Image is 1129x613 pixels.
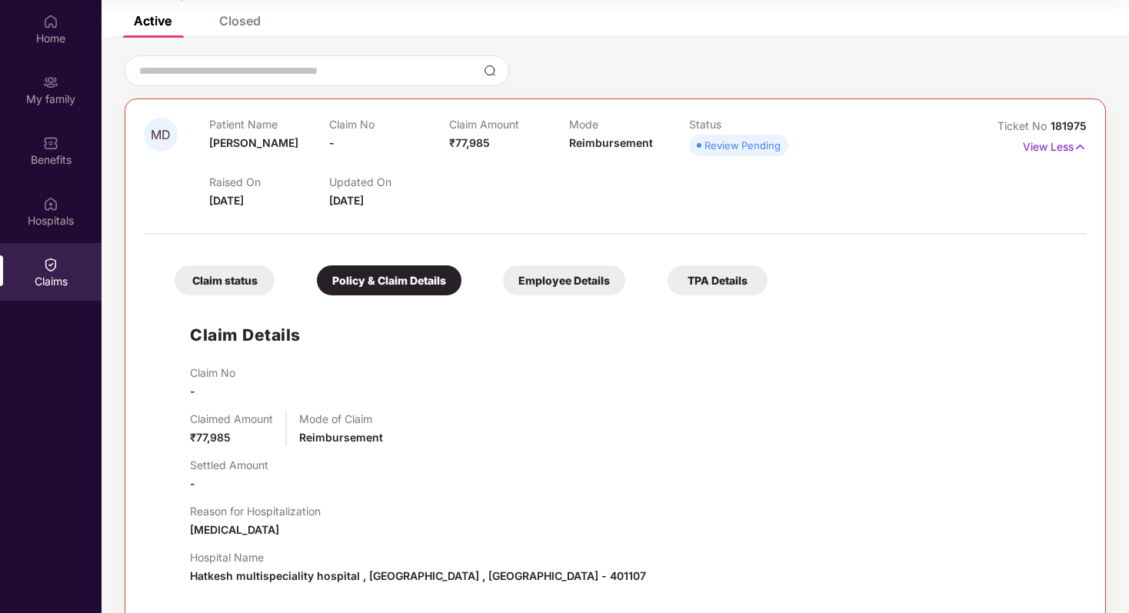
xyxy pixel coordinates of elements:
p: Claimed Amount [190,412,273,425]
div: Closed [219,13,261,28]
span: [MEDICAL_DATA] [190,523,279,536]
h1: Claim Details [190,322,301,348]
img: svg+xml;base64,PHN2ZyB4bWxucz0iaHR0cDovL3d3dy53My5vcmcvMjAwMC9zdmciIHdpZHRoPSIxNyIgaGVpZ2h0PSIxNy... [1074,138,1087,155]
p: Claim Amount [449,118,569,131]
span: ₹77,985 [449,136,490,149]
p: Mode of Claim [299,412,383,425]
p: Status [689,118,809,131]
span: - [190,477,195,490]
p: Patient Name [209,118,329,131]
p: Claim No [190,366,235,379]
div: Claim status [175,265,275,295]
span: [DATE] [209,194,244,207]
p: Updated On [329,175,449,188]
p: Mode [569,118,689,131]
span: - [329,136,335,149]
span: Ticket No [997,119,1051,132]
img: svg+xml;base64,PHN2ZyBpZD0iSG9tZSIgeG1sbnM9Imh0dHA6Ly93d3cudzMub3JnLzIwMDAvc3ZnIiB3aWR0aD0iMjAiIG... [43,14,58,29]
span: [DATE] [329,194,364,207]
img: svg+xml;base64,PHN2ZyB3aWR0aD0iMjAiIGhlaWdodD0iMjAiIHZpZXdCb3g9IjAgMCAyMCAyMCIgZmlsbD0ibm9uZSIgeG... [43,75,58,90]
span: Reimbursement [569,136,653,149]
span: MD [151,128,171,142]
span: Hatkesh multispeciality hospital , [GEOGRAPHIC_DATA] , [GEOGRAPHIC_DATA] - 401107 [190,569,646,582]
div: Policy & Claim Details [317,265,461,295]
p: Settled Amount [190,458,268,471]
img: svg+xml;base64,PHN2ZyBpZD0iQ2xhaW0iIHhtbG5zPSJodHRwOi8vd3d3LnczLm9yZy8yMDAwL3N2ZyIgd2lkdGg9IjIwIi... [43,257,58,272]
p: Raised On [209,175,329,188]
div: Review Pending [704,138,781,153]
p: View Less [1023,135,1087,155]
span: [PERSON_NAME] [209,136,298,149]
img: svg+xml;base64,PHN2ZyBpZD0iU2VhcmNoLTMyeDMyIiB4bWxucz0iaHR0cDovL3d3dy53My5vcmcvMjAwMC9zdmciIHdpZH... [484,65,496,77]
span: Reimbursement [299,431,383,444]
div: TPA Details [668,265,768,295]
span: ₹77,985 [190,431,231,444]
div: Active [134,13,172,28]
p: Hospital Name [190,551,646,564]
p: Reason for Hospitalization [190,505,321,518]
img: svg+xml;base64,PHN2ZyBpZD0iSG9zcGl0YWxzIiB4bWxucz0iaHR0cDovL3d3dy53My5vcmcvMjAwMC9zdmciIHdpZHRoPS... [43,196,58,212]
div: Employee Details [503,265,625,295]
p: Claim No [329,118,449,131]
img: svg+xml;base64,PHN2ZyBpZD0iQmVuZWZpdHMiIHhtbG5zPSJodHRwOi8vd3d3LnczLm9yZy8yMDAwL3N2ZyIgd2lkdGg9Ij... [43,135,58,151]
span: - [190,385,195,398]
span: 181975 [1051,119,1087,132]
